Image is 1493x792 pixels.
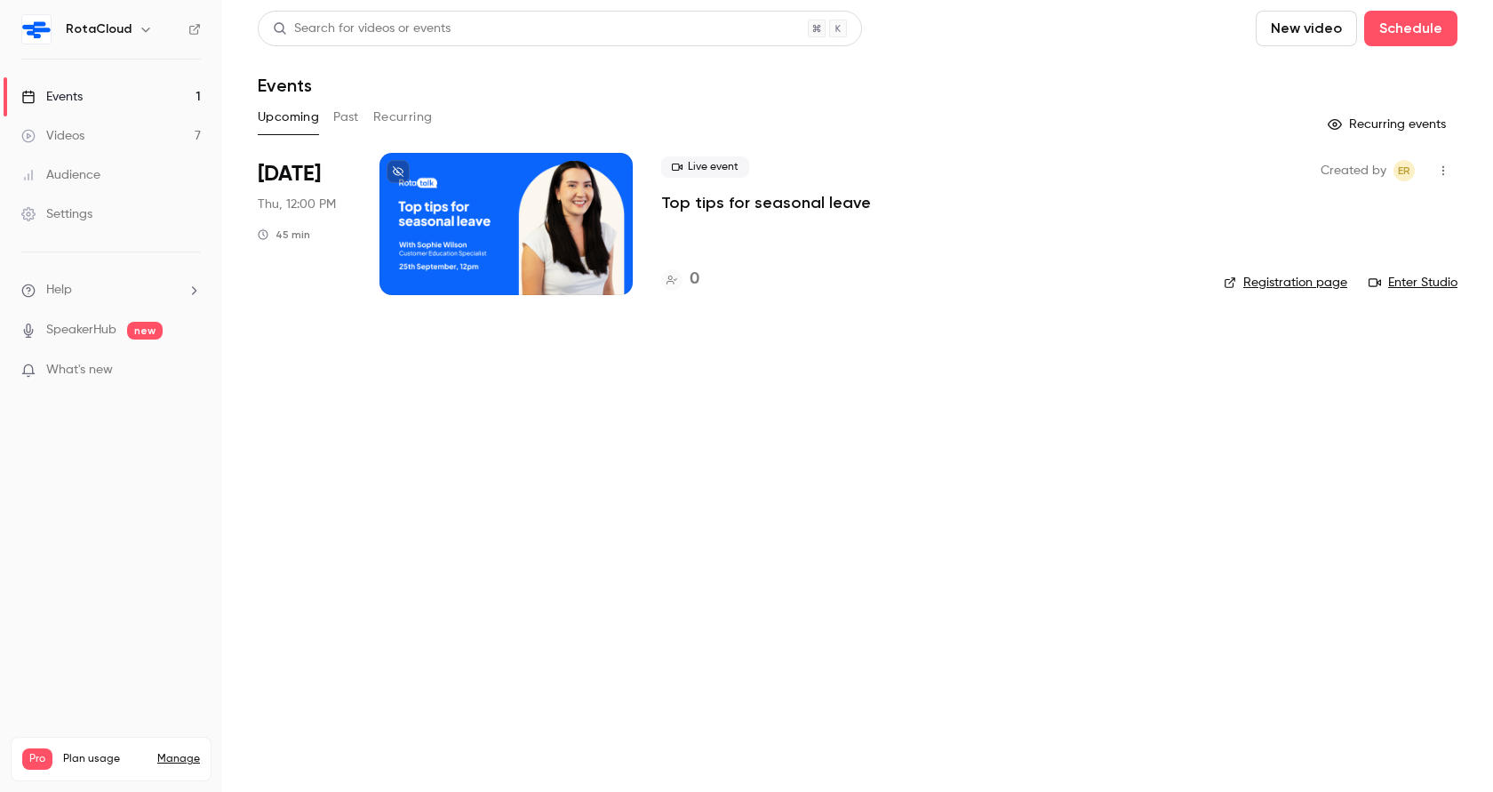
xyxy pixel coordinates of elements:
button: New video [1256,11,1357,46]
button: Upcoming [258,103,319,132]
span: Help [46,281,72,300]
a: Registration page [1224,274,1347,292]
span: new [127,322,163,340]
span: ER [1398,160,1410,181]
div: Audience [21,166,100,184]
a: SpeakerHub [46,321,116,340]
span: Created by [1321,160,1386,181]
div: Search for videos or events [273,20,451,38]
span: [DATE] [258,160,321,188]
img: RotaCloud [22,15,51,44]
div: Settings [21,205,92,223]
span: Thu, 12:00 PM [258,196,336,213]
a: 0 [661,268,699,292]
span: What's new [46,361,113,380]
h1: Events [258,75,312,96]
button: Recurring events [1320,110,1457,139]
a: Manage [157,752,200,766]
div: Events [21,88,83,106]
iframe: Noticeable Trigger [180,363,201,379]
span: Live event [661,156,749,178]
span: Pro [22,748,52,770]
span: Plan usage [63,752,147,766]
div: 45 min [258,228,310,242]
div: Sep 25 Thu, 12:00 PM (Europe/London) [258,153,351,295]
button: Recurring [373,103,433,132]
span: Ethan Rylett [1393,160,1415,181]
a: Top tips for seasonal leave [661,192,871,213]
li: help-dropdown-opener [21,281,201,300]
h6: RotaCloud [66,20,132,38]
a: Enter Studio [1369,274,1457,292]
div: Videos [21,127,84,145]
button: Past [333,103,359,132]
button: Schedule [1364,11,1457,46]
h4: 0 [690,268,699,292]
